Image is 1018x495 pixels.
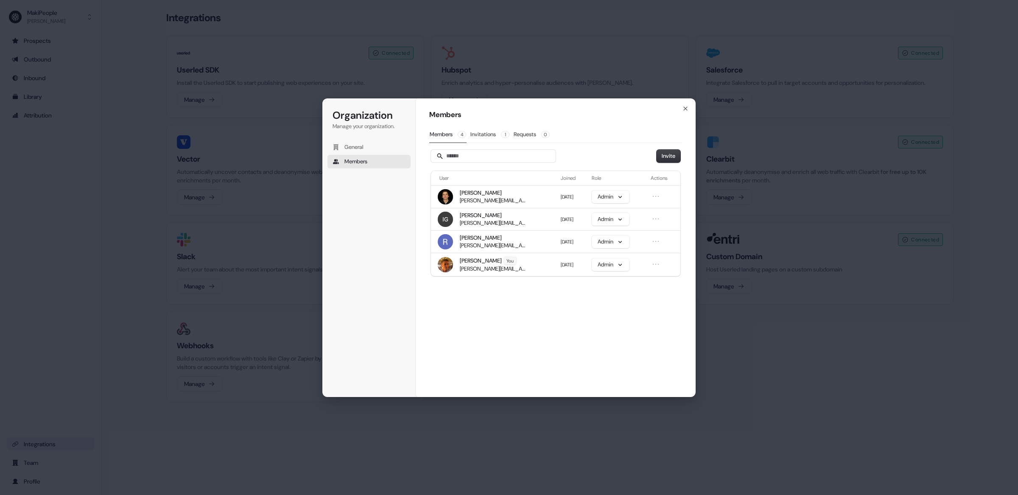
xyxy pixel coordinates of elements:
span: [PERSON_NAME][EMAIL_ADDRESS][PERSON_NAME][DOMAIN_NAME] [460,242,527,249]
span: [PERSON_NAME] [460,189,502,197]
span: [PERSON_NAME] [460,212,502,219]
button: Admin [592,258,629,271]
input: Search [431,150,556,162]
span: 0 [541,131,550,138]
button: Admin [592,235,629,248]
span: [DATE] [561,216,573,222]
span: [PERSON_NAME] [460,234,502,242]
span: [PERSON_NAME][EMAIL_ADDRESS][PERSON_NAME][DOMAIN_NAME] [460,219,527,227]
button: Admin [592,213,629,226]
button: Invitations [470,126,510,143]
span: Members [344,158,367,165]
button: Open menu [651,214,661,224]
span: [PERSON_NAME][EMAIL_ADDRESS][DOMAIN_NAME] [460,197,527,204]
img: Ruben Gaches [438,234,453,249]
span: [PERSON_NAME] [460,257,502,265]
button: Open menu [651,259,661,269]
img: Isabel Gilbert [438,212,453,227]
th: Role [588,171,647,185]
span: 4 [458,131,466,138]
span: 1 [501,131,509,138]
th: User [431,171,557,185]
span: [DATE] [561,262,573,268]
span: You [504,257,516,265]
span: [PERSON_NAME][EMAIL_ADDRESS][PERSON_NAME][DOMAIN_NAME] [460,265,527,273]
button: Invite [657,150,680,162]
img: Marc Desazars [438,189,453,204]
h1: Members [429,110,682,120]
button: General [327,140,411,154]
p: Manage your organization. [333,123,406,130]
button: Admin [592,190,629,203]
span: [DATE] [561,239,573,245]
img: Vincent Bonjean [438,257,453,272]
button: Open menu [651,236,661,246]
th: Actions [647,171,680,185]
button: Requests [513,126,550,143]
button: Open menu [651,191,661,201]
button: Members [429,126,467,143]
button: Members [327,155,411,168]
th: Joined [557,171,588,185]
span: [DATE] [561,194,573,200]
span: General [344,143,364,151]
h1: Organization [333,109,406,122]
